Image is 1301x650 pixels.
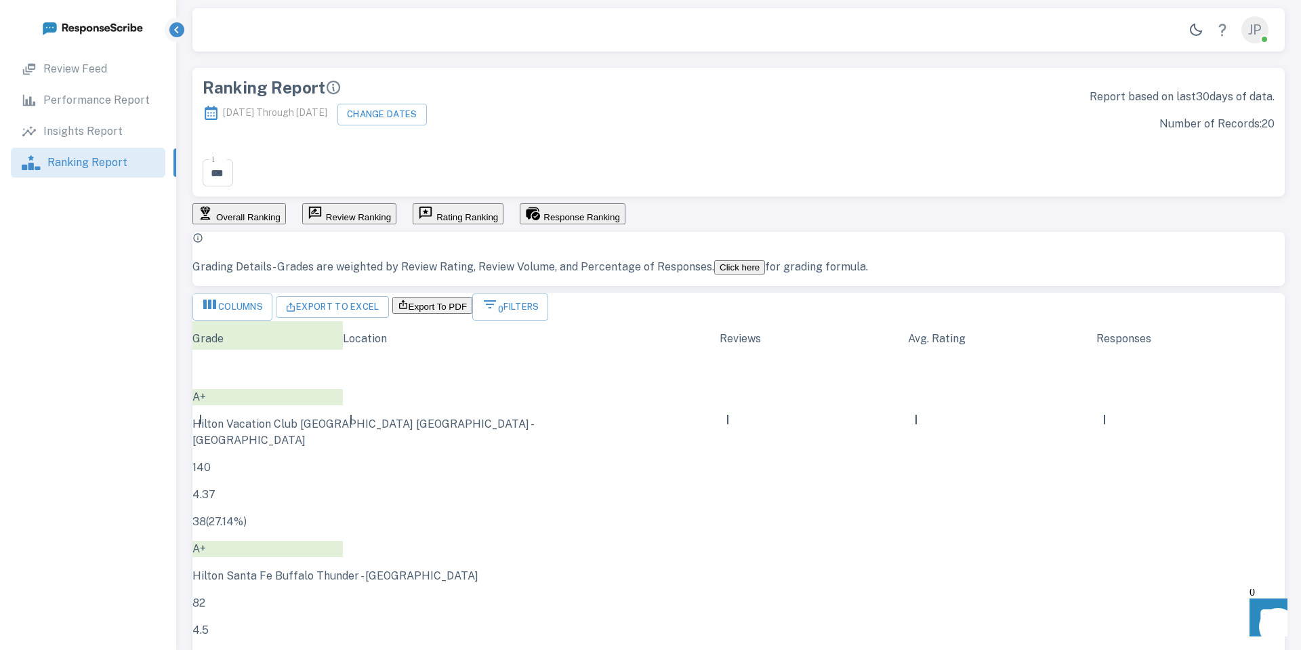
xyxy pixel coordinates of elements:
[392,297,472,314] button: Export To PDF
[714,260,765,275] button: Click here
[192,460,381,476] p: 140
[1241,16,1268,43] div: JP
[192,259,1285,275] p: Grading Details- Grades are weighted by Review Rating, Review Volume, and Percentage of Responses...
[47,155,127,171] p: Ranking Report
[520,203,625,224] button: Response Ranking
[209,163,228,182] button: Open
[192,514,381,530] p: 38 ( 27.14 %)
[192,595,381,611] p: 82
[1096,365,1103,371] button: Sort
[413,203,503,224] button: Rating Ranking
[43,61,107,77] p: Review Feed
[343,325,720,353] div: Location
[747,89,1275,105] p: Report based on last 30 days of data.
[720,365,726,371] button: Sort
[747,116,1275,132] p: Number of Records: 20
[192,325,343,353] div: Grade
[908,325,1096,353] div: Avg. Rating
[343,321,720,350] div: Location
[203,100,327,126] p: [DATE] Through [DATE]
[1096,325,1285,353] div: Responses
[11,85,165,115] a: Performance Report
[498,304,503,314] span: 0
[11,54,165,84] a: Review Feed
[192,568,569,584] p: Hilton Santa Fe Buffalo Thunder - [GEOGRAPHIC_DATA]
[192,293,272,321] button: Select the columns you would like displayed.
[302,203,396,224] button: Review Ranking
[337,104,427,125] button: Change Dates
[908,365,915,371] button: Sort
[192,365,199,371] button: Sort
[720,321,908,350] div: Reviews
[192,416,569,449] p: Hilton Vacation Club [GEOGRAPHIC_DATA] [GEOGRAPHIC_DATA] - [GEOGRAPHIC_DATA]
[720,325,908,353] div: Reviews
[41,19,143,36] img: logo
[43,92,150,108] p: Performance Report
[192,203,286,224] button: Overall Ranking
[472,293,548,321] button: Show filters
[908,321,1096,350] div: Avg. Rating
[192,541,343,557] p: A+
[192,321,343,350] div: Grade
[1237,589,1295,647] iframe: Front Chat
[343,365,350,371] button: Sort
[212,153,214,165] label: Locations
[43,123,123,140] p: Insights Report
[11,117,165,146] a: Insights Report
[192,622,381,638] p: 4.5
[1096,321,1285,350] div: Responses
[11,148,165,178] a: Ranking Report
[192,389,343,405] p: A+
[1209,16,1236,43] a: Help Center
[203,78,730,97] div: Ranking Report
[192,487,381,503] p: 4.37
[276,296,389,318] button: Export To Excel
